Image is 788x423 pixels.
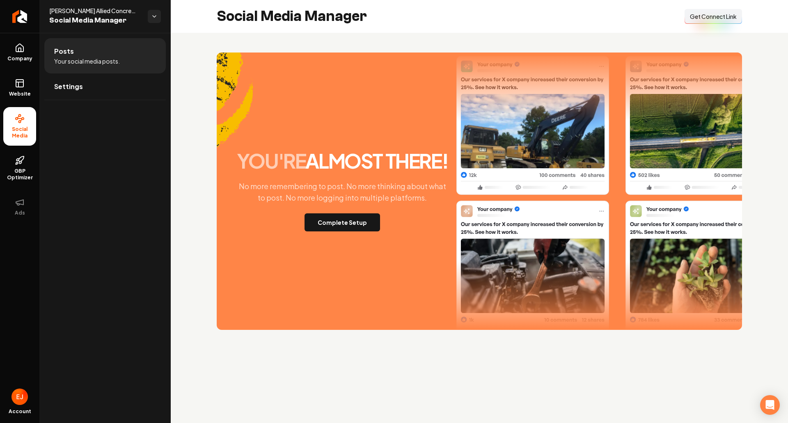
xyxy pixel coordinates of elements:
button: Complete Setup [305,213,380,231]
span: Website [6,91,34,97]
p: No more remembering to post. No more thinking about what to post. No more logging into multiple p... [231,181,453,203]
img: Eduard Joers [11,389,28,405]
img: Post Two [625,57,778,341]
span: Social Media [3,126,36,139]
a: Settings [44,73,166,100]
a: Website [3,72,36,104]
span: you're [237,148,306,173]
span: GBP Optimizer [3,168,36,181]
img: Accent [217,53,253,171]
span: Posts [54,46,74,56]
span: [PERSON_NAME] Allied Concrete LLC [49,7,141,15]
span: Company [4,55,36,62]
span: Get Connect Link [690,12,737,21]
button: Open user button [11,389,28,405]
span: Account [9,408,31,415]
a: GBP Optimizer [3,149,36,187]
button: Ads [3,191,36,223]
button: Get Connect Link [685,9,742,24]
span: Ads [11,210,28,216]
span: Your social media posts. [54,57,120,65]
img: Rebolt Logo [12,10,27,23]
a: Company [3,37,36,69]
h2: Social Media Manager [217,8,367,25]
div: Open Intercom Messenger [760,395,780,415]
span: Social Media Manager [49,15,141,26]
h2: almost there! [237,151,448,171]
span: Settings [54,82,83,91]
img: Post One [456,55,609,339]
